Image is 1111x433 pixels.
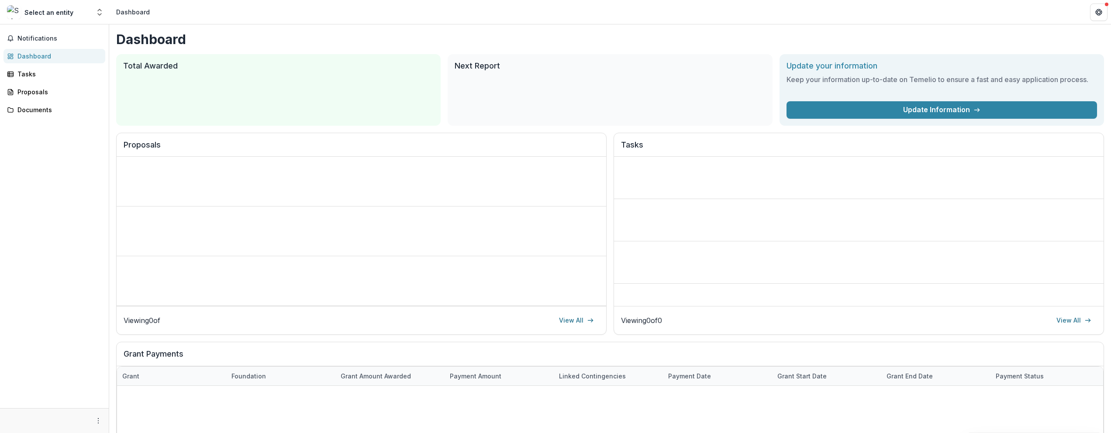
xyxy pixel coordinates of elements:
[124,315,160,326] p: Viewing 0 of
[113,6,153,18] nav: breadcrumb
[93,416,104,426] button: More
[17,69,98,79] div: Tasks
[621,315,662,326] p: Viewing 0 of 0
[93,3,106,21] button: Open entity switcher
[17,35,102,42] span: Notifications
[3,103,105,117] a: Documents
[116,31,1104,47] h1: Dashboard
[787,101,1097,119] a: Update Information
[1051,313,1097,327] a: View All
[24,8,73,17] div: Select an entity
[787,74,1097,85] h3: Keep your information up-to-date on Temelio to ensure a fast and easy application process.
[787,61,1097,71] h2: Update your information
[17,52,98,61] div: Dashboard
[3,31,105,45] button: Notifications
[124,349,1097,366] h2: Grant Payments
[1090,3,1108,21] button: Get Help
[554,313,599,327] a: View All
[124,140,599,157] h2: Proposals
[3,49,105,63] a: Dashboard
[17,105,98,114] div: Documents
[7,5,21,19] img: Select an entity
[116,7,150,17] div: Dashboard
[455,61,765,71] h2: Next Report
[17,87,98,96] div: Proposals
[3,67,105,81] a: Tasks
[123,61,434,71] h2: Total Awarded
[621,140,1097,157] h2: Tasks
[3,85,105,99] a: Proposals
